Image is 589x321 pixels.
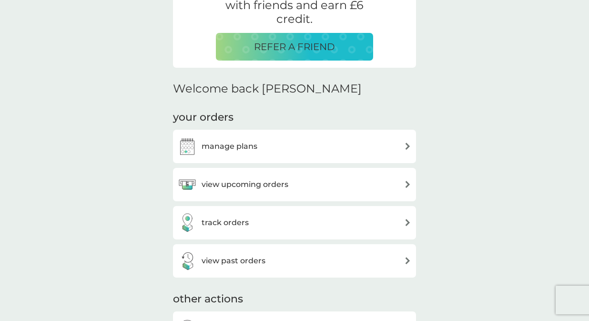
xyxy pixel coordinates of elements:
[404,219,411,226] img: arrow right
[202,255,265,267] h3: view past orders
[173,82,362,96] h2: Welcome back [PERSON_NAME]
[404,143,411,150] img: arrow right
[254,39,335,54] p: REFER A FRIEND
[404,257,411,264] img: arrow right
[173,292,243,307] h3: other actions
[404,181,411,188] img: arrow right
[202,178,288,191] h3: view upcoming orders
[202,217,249,229] h3: track orders
[173,110,234,125] h3: your orders
[202,140,257,153] h3: manage plans
[216,33,373,61] button: REFER A FRIEND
